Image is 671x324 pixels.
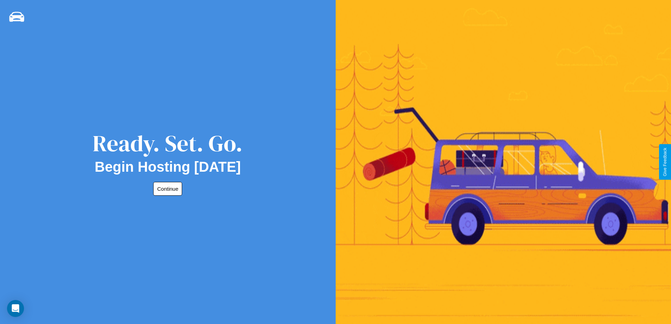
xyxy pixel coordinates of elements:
button: Continue [153,182,182,196]
div: Ready. Set. Go. [93,128,243,159]
div: Open Intercom Messenger [7,300,24,317]
h2: Begin Hosting [DATE] [95,159,241,175]
div: Give Feedback [663,148,667,176]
